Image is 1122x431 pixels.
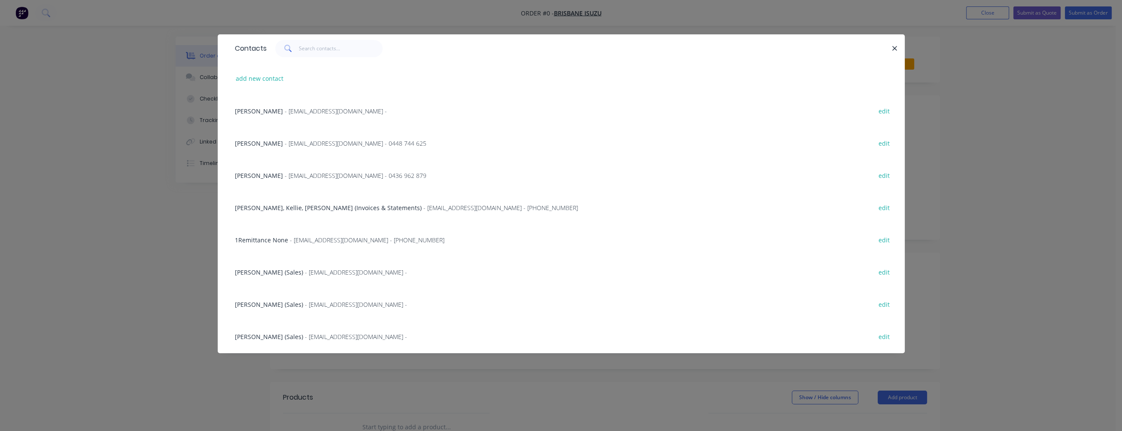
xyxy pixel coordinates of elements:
span: - [EMAIL_ADDRESS][DOMAIN_NAME] - [PHONE_NUMBER] [423,204,578,212]
span: [PERSON_NAME] (Sales) [235,333,303,341]
span: - [EMAIL_ADDRESS][DOMAIN_NAME] - [PHONE_NUMBER] [290,236,444,244]
span: - [EMAIL_ADDRESS][DOMAIN_NAME] - [305,300,407,309]
button: edit [874,298,894,310]
button: edit [874,169,894,181]
button: edit [874,266,894,278]
span: [PERSON_NAME] (Sales) [235,268,303,276]
button: edit [874,137,894,149]
span: [PERSON_NAME] [235,139,283,147]
span: [PERSON_NAME], Kellie, [PERSON_NAME] (Invoices & Statements) [235,204,422,212]
span: - [EMAIL_ADDRESS][DOMAIN_NAME] - 0436 962 879 [285,171,426,180]
span: - [EMAIL_ADDRESS][DOMAIN_NAME] - 0448 744 625 [285,139,426,147]
input: Search contacts... [299,40,383,57]
span: [PERSON_NAME] [235,171,283,180]
span: 1Remittance None [235,236,288,244]
span: - [EMAIL_ADDRESS][DOMAIN_NAME] - [305,268,407,276]
span: [PERSON_NAME] (Sales) [235,300,303,309]
span: - [EMAIL_ADDRESS][DOMAIN_NAME] - [285,107,387,115]
button: edit [874,330,894,342]
button: edit [874,105,894,116]
div: Contacts [231,35,267,62]
span: - [EMAIL_ADDRESS][DOMAIN_NAME] - [305,333,407,341]
button: edit [874,202,894,213]
span: [PERSON_NAME] [235,107,283,115]
button: edit [874,234,894,245]
button: add new contact [231,73,288,84]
